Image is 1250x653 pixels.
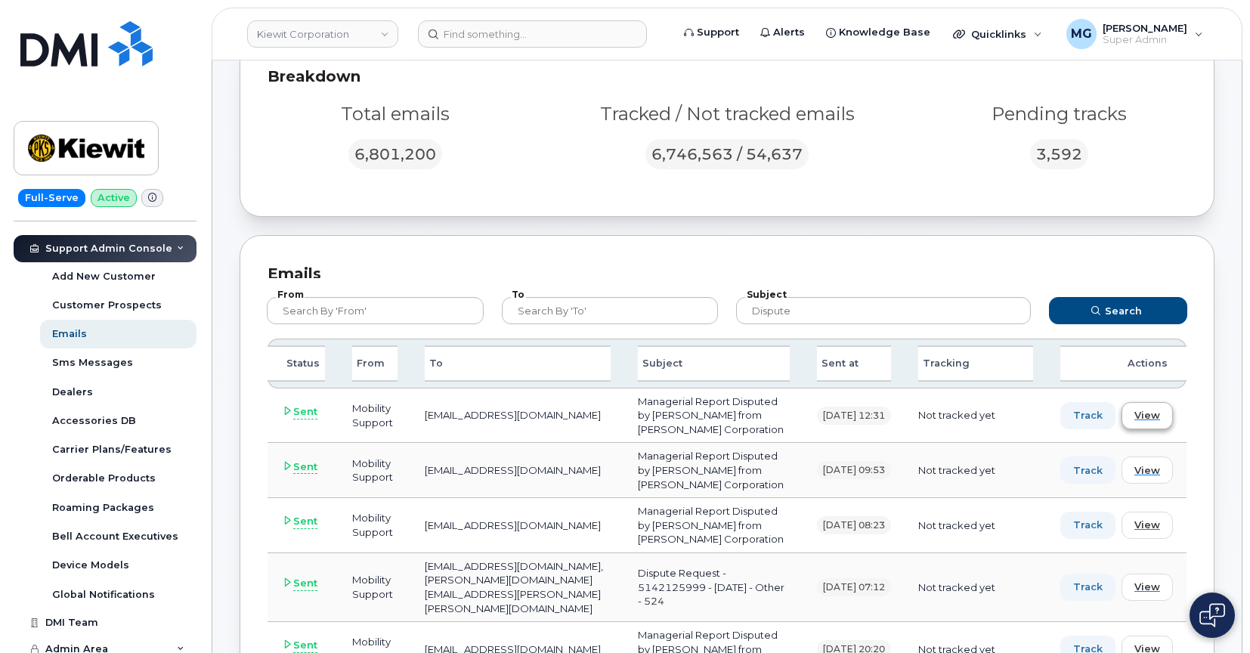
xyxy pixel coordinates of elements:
[1030,139,1088,169] div: 3,592
[502,297,719,324] input: Search by 'to'
[1071,25,1092,43] span: MG
[352,345,398,382] div: From
[1049,297,1187,324] button: Search
[293,576,317,591] span: Sent
[1073,408,1103,422] span: Track
[293,404,317,419] span: Sent
[745,290,787,299] label: Subject
[817,578,891,596] div: [DATE] 07:12
[1056,19,1214,49] div: Monique Garlington
[339,553,411,622] td: Mobility Support
[1060,456,1115,484] button: Track
[339,388,411,444] td: Mobility Support
[293,514,317,529] span: Sent
[411,443,624,498] td: [EMAIL_ADDRESS][DOMAIN_NAME]
[247,20,398,48] a: Kiewit Corporation
[931,101,1187,127] div: Pending tracks
[1199,603,1225,627] img: Open chat
[418,20,647,48] input: Find something...
[1073,518,1103,532] span: Track
[411,553,624,622] td: [EMAIL_ADDRESS][DOMAIN_NAME], [PERSON_NAME][DOMAIN_NAME][EMAIL_ADDRESS][PERSON_NAME][PERSON_NAME]...
[624,553,803,622] td: Dispute Request - 5142125999 - [DATE] - Other - 524
[1134,463,1160,478] span: View
[673,17,750,48] a: Support
[348,139,442,169] div: 6,801,200
[541,101,914,127] div: Tracked / Not tracked emails
[276,290,305,299] label: From
[293,460,317,475] span: Sent
[1073,580,1103,594] span: Track
[750,17,815,48] a: Alerts
[918,345,1033,382] div: Tracking
[339,498,411,553] td: Mobility Support
[815,17,941,48] a: Knowledge Base
[1060,512,1115,539] button: Track
[293,638,317,653] span: Sent
[971,28,1026,40] span: Quicklinks
[339,443,411,498] td: Mobility Support
[638,345,790,382] div: Subject
[511,290,526,299] label: To
[918,518,1033,533] div: Not tracked yet
[267,297,484,324] input: Search by 'from'
[624,388,803,444] td: Managerial Report Disputed by [PERSON_NAME] from [PERSON_NAME] Corporation
[918,408,1033,422] div: Not tracked yet
[736,297,1031,324] input: Search by subject
[942,19,1053,49] div: Quicklinks
[268,66,1187,88] div: Breakdown
[773,25,805,40] span: Alerts
[411,498,624,553] td: [EMAIL_ADDRESS][DOMAIN_NAME]
[1060,345,1187,382] div: Actions
[624,498,803,553] td: Managerial Report Disputed by [PERSON_NAME] from [PERSON_NAME] Corporation
[817,516,891,534] div: [DATE] 08:23
[1122,512,1173,539] button: View
[1105,304,1142,318] span: Search
[425,345,611,382] div: To
[817,407,891,425] div: [DATE] 12:31
[697,25,739,40] span: Support
[1134,408,1160,422] span: View
[645,139,809,169] div: 6,746,563 / 54,637
[918,580,1033,595] div: Not tracked yet
[1122,456,1173,484] button: View
[268,345,325,382] div: Status
[268,101,523,127] div: Total emails
[1060,574,1115,601] button: Track
[817,345,891,382] div: Sent at
[1060,402,1115,429] button: Track
[1103,34,1187,46] span: Super Admin
[1103,22,1187,34] span: [PERSON_NAME]
[817,461,891,479] div: [DATE] 09:53
[1073,463,1103,478] span: Track
[1122,574,1173,601] button: View
[918,463,1033,478] div: Not tracked yet
[1122,402,1173,429] button: View
[1134,580,1160,594] span: View
[411,388,624,444] td: [EMAIL_ADDRESS][DOMAIN_NAME]
[839,25,930,40] span: Knowledge Base
[1134,518,1160,532] span: View
[624,443,803,498] td: Managerial Report Disputed by [PERSON_NAME] from [PERSON_NAME] Corporation
[268,263,1187,285] div: Emails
